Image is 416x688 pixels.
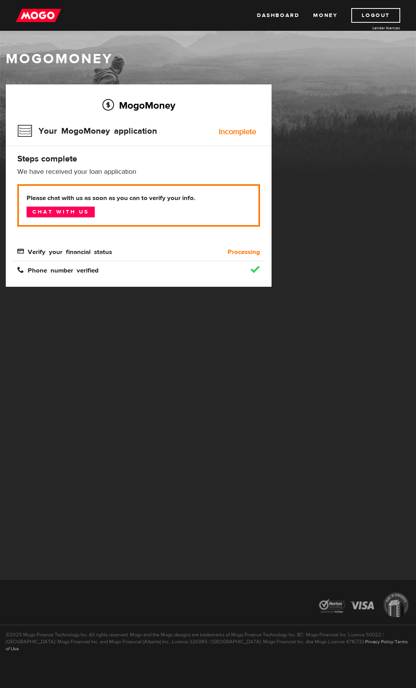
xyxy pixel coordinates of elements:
h1: MogoMoney [6,51,410,67]
a: Money [313,8,337,23]
a: Chat with us [27,207,95,217]
b: Please chat with us as soon as you can to verify your info. [27,193,251,203]
p: We have received your loan application [17,167,260,177]
img: mogo_logo-11ee424be714fa7cbb0f0f49df9e16ec.png [16,8,61,23]
h3: Your MogoMoney application [17,121,157,141]
b: Processing [228,247,260,257]
a: Terms of Use [6,639,408,652]
span: Phone number verified [17,266,99,273]
a: Dashboard [257,8,299,23]
a: Lender licences [342,25,400,31]
a: Logout [351,8,400,23]
h2: MogoMoney [17,97,260,113]
h4: Steps complete [17,153,260,164]
div: Incomplete [219,128,256,136]
span: Verify your financial status [17,248,112,254]
iframe: LiveChat chat widget [262,509,416,688]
